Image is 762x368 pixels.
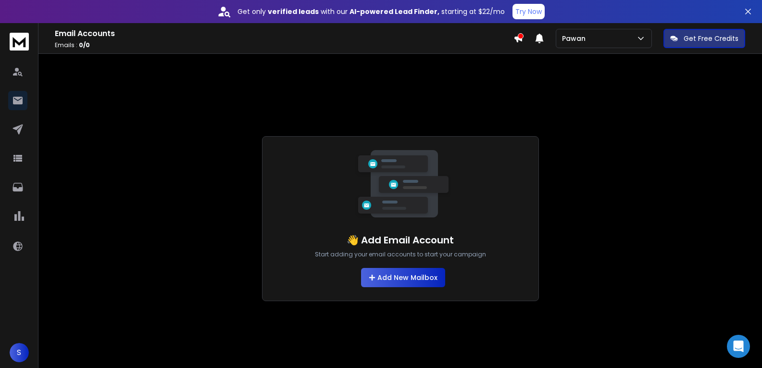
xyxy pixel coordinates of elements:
button: Try Now [512,4,545,19]
button: Get Free Credits [663,29,745,48]
p: Get Free Credits [684,34,738,43]
button: S [10,343,29,362]
div: Open Intercom Messenger [727,335,750,358]
h1: 👋 Add Email Account [347,233,454,247]
p: Try Now [515,7,542,16]
h1: Email Accounts [55,28,513,39]
button: Add New Mailbox [361,268,445,287]
p: Pawan [562,34,589,43]
p: Get only with our starting at $22/mo [237,7,505,16]
span: 0 / 0 [79,41,90,49]
p: Emails : [55,41,513,49]
strong: verified leads [268,7,319,16]
p: Start adding your email accounts to start your campaign [315,251,486,258]
strong: AI-powered Lead Finder, [350,7,439,16]
img: logo [10,33,29,51]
